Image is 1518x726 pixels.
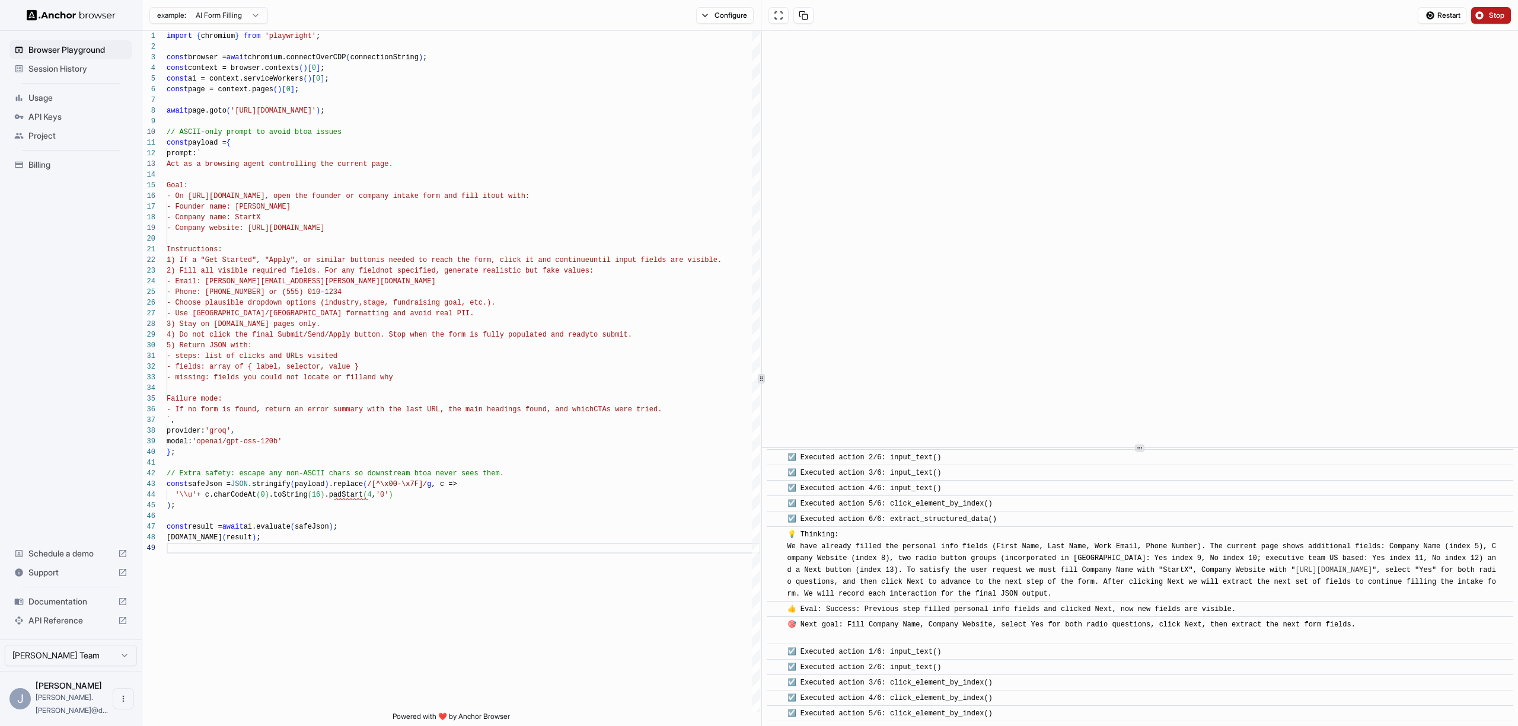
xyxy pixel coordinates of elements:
span: chromium [201,32,235,40]
div: 16 [142,191,155,202]
span: ; [295,85,299,94]
span: ) [329,523,333,531]
span: 💡 Thinking: We have already filled the personal info fields (First Name, Last Name, Work Email, P... [787,530,1496,598]
span: ( [308,491,312,499]
span: and why [363,373,393,382]
span: ​ [773,529,779,540]
span: ☑️ Executed action 5/6: click_element_by_index() [787,500,993,508]
span: , c => [432,480,457,488]
div: 37 [142,415,155,426]
span: , [231,427,235,435]
span: - Use [GEOGRAPHIC_DATA]/[GEOGRAPHIC_DATA] formatting and avoid real PII. [167,309,474,318]
span: '\\u' [175,491,196,499]
span: ) [316,107,320,115]
span: ( [346,53,350,62]
span: Powered with ❤️ by Anchor Browser [393,712,510,726]
span: ` [196,149,200,158]
button: Stop [1471,7,1511,24]
span: prompt: [167,149,196,158]
span: context = browser.contexts [188,64,299,72]
span: 1) If a "Get Started", "Apply", or similar button [167,256,376,264]
span: nstream btoa never sees them. [380,469,504,478]
span: : [589,267,594,275]
span: ; [171,448,175,456]
div: 11 [142,137,155,148]
span: safeJson [295,523,329,531]
span: 16 [312,491,320,499]
span: . Stop when the form is fully populated and ready [380,331,589,339]
span: Instructions: [167,245,222,254]
div: 9 [142,116,155,127]
div: 22 [142,255,155,266]
div: 3 [142,52,155,63]
span: - Choose plausible dropdown options (industry, [167,299,363,307]
div: 48 [142,532,155,543]
span: '[URL][DOMAIN_NAME]' [231,107,316,115]
div: Billing [9,155,132,174]
div: 43 [142,479,155,490]
div: 6 [142,84,155,95]
span: Usage [28,92,127,104]
span: const [167,480,188,488]
span: 👍 Eval: Success: Previous step filled personal info fields and clicked Next, now new fields are v... [787,605,1236,613]
span: ​ [773,646,779,658]
span: stage, fundraising goal, etc.). [363,299,495,307]
span: ​ [773,482,779,494]
div: Browser Playground [9,40,132,59]
span: 'openai/gpt-oss-120b' [192,437,282,446]
span: ☑️ Executed action 2/6: input_text() [787,453,942,462]
span: ; [256,533,260,542]
span: 'groq' [205,427,231,435]
span: not specified, generate realistic but fake values [380,267,589,275]
span: ​ [773,661,779,673]
div: 25 [142,287,155,298]
span: ; [423,53,427,62]
span: [DOMAIN_NAME] [167,533,222,542]
span: - steps: list of clicks and URLs visited [167,352,337,360]
div: 26 [142,298,155,308]
span: const [167,523,188,531]
div: 13 [142,159,155,169]
div: 24 [142,276,155,287]
span: ( [227,107,231,115]
span: ( [363,491,367,499]
div: Schedule a demo [9,544,132,563]
span: .toString [269,491,308,499]
button: Open in full screen [768,7,789,24]
span: const [167,139,188,147]
span: Failure mode: [167,395,222,403]
a: [URL][DOMAIN_NAME] [1295,566,1372,574]
span: ( [291,480,295,488]
span: ( [363,480,367,488]
div: 38 [142,426,155,436]
div: 45 [142,500,155,511]
span: ☑️ Executed action 5/6: click_element_by_index() [787,709,993,718]
div: J [9,688,31,709]
div: 23 [142,266,155,276]
span: Stop [1489,11,1506,20]
span: ] [320,75,324,83]
span: ​ [773,603,779,615]
span: to submit. [589,331,632,339]
div: API Keys [9,107,132,126]
span: ​ [773,677,779,689]
span: ☑️ Executed action 4/6: click_element_by_index() [787,694,993,702]
div: 49 [142,543,155,554]
span: result [227,533,252,542]
img: Anchor Logo [27,9,116,21]
span: 4) Do not click the final Submit/Send/Apply button [167,331,380,339]
span: ; [320,107,324,115]
span: ) [320,491,324,499]
span: ; [324,75,329,83]
span: API Reference [28,615,113,626]
span: // ASCII-only prompt to avoid btoa issues [167,128,342,136]
span: .stringify [248,480,291,488]
span: 🎯 Next goal: Fill Company Name, Company Website, select Yes for both radio questions, click Next,... [787,621,1356,641]
span: const [167,53,188,62]
span: /[^\x00-\x7F]/ [368,480,428,488]
div: 39 [142,436,155,447]
span: Billing [28,159,127,171]
div: 18 [142,212,155,223]
span: ; [171,501,175,510]
div: 21 [142,244,155,255]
